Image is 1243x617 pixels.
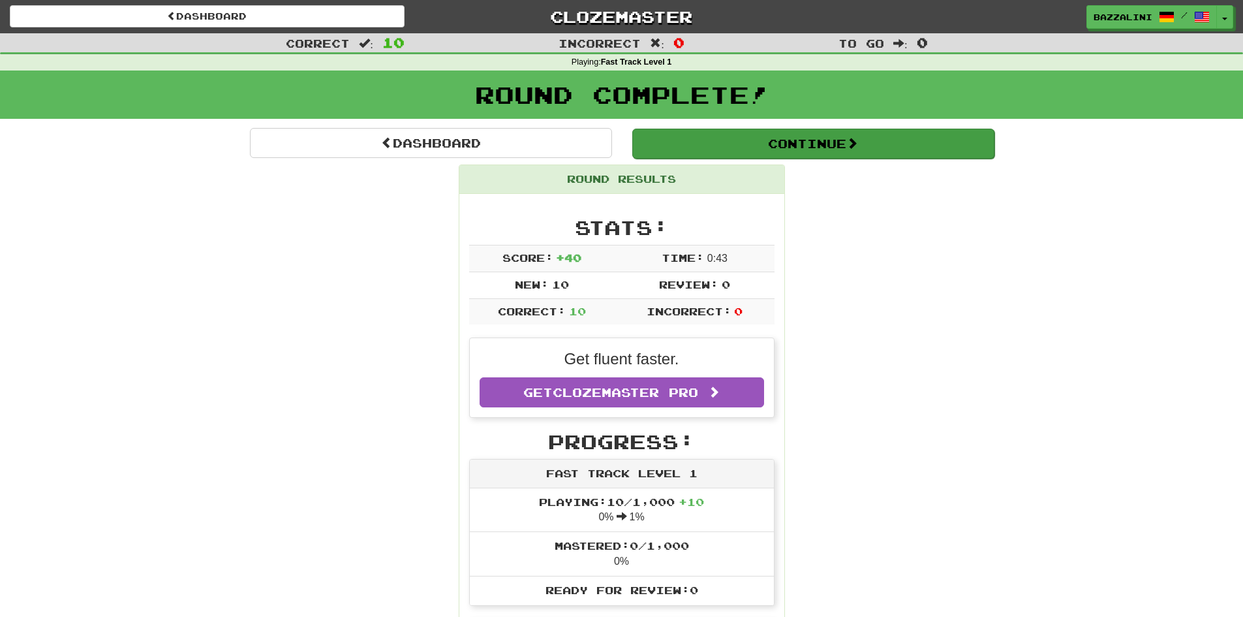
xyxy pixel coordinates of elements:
span: : [893,38,908,49]
div: Round Results [459,165,784,194]
a: bazzalini / [1086,5,1217,29]
h2: Stats: [469,217,775,238]
span: 0 [734,305,743,317]
span: 10 [382,35,405,50]
p: Get fluent faster. [480,348,764,370]
span: Review: [659,278,718,291]
span: 0 [673,35,684,50]
span: New: [515,278,549,291]
span: Time: [662,251,704,264]
span: + 10 [679,496,704,508]
span: : [359,38,373,49]
li: 0% 1% [470,488,774,533]
a: Dashboard [250,128,612,158]
span: Clozemaster Pro [553,385,698,400]
span: Score: [502,251,553,264]
span: To go [838,37,884,50]
span: 10 [569,305,586,317]
span: 0 : 43 [707,253,728,264]
span: Correct: [498,305,566,317]
a: Clozemaster [424,5,819,28]
a: Dashboard [10,5,405,27]
li: 0% [470,531,774,577]
span: 0 [722,278,730,291]
span: bazzalini [1094,11,1152,23]
button: Continue [632,129,994,159]
span: Incorrect: [647,305,731,317]
span: 0 [917,35,928,50]
div: Fast Track Level 1 [470,460,774,488]
span: / [1181,10,1188,20]
span: Ready for Review: 0 [545,584,698,596]
span: Correct [286,37,350,50]
span: Mastered: 0 / 1,000 [555,539,689,552]
a: GetClozemaster Pro [480,377,764,407]
span: Incorrect [559,37,641,50]
span: 10 [552,278,569,291]
span: + 40 [556,251,581,264]
span: Playing: 10 / 1,000 [539,496,704,508]
h1: Round Complete! [5,82,1238,108]
span: : [650,38,664,49]
h2: Progress: [469,431,775,452]
strong: Fast Track Level 1 [601,57,672,67]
